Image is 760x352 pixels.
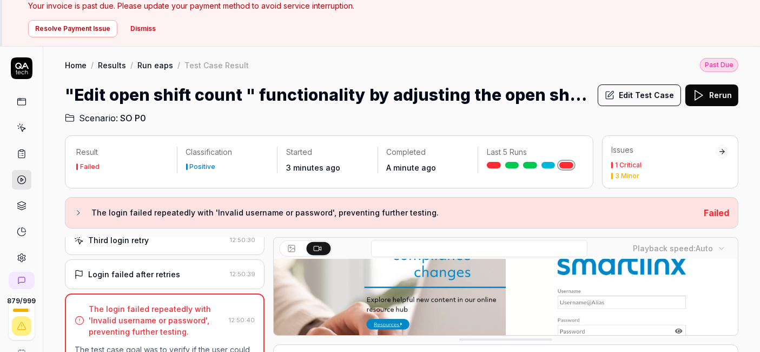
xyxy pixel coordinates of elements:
div: Failed [80,164,100,170]
time: A minute ago [387,163,437,172]
time: 12:50:40 [229,316,255,324]
a: Home [65,60,87,70]
a: New conversation [9,272,35,289]
span: SO P0 [120,112,146,125]
div: / [91,60,94,70]
div: Test Case Result [184,60,249,70]
button: The login failed repeatedly with 'Invalid username or password', preventing further testing. [74,206,695,219]
h1: "Edit open shift count " functionality by adjusting the open shift count [65,83,589,107]
div: Playback speed: [633,243,713,254]
div: 1 Critical [615,162,642,168]
a: Results [98,60,126,70]
span: Failed [704,207,729,218]
p: Started [286,147,369,158]
time: 3 minutes ago [286,163,340,172]
h3: The login failed repeatedly with 'Invalid username or password', preventing further testing. [91,206,695,219]
button: Rerun [685,84,738,106]
button: Edit Test Case [598,84,681,106]
a: Scenario:SO P0 [65,112,146,125]
p: Classification [186,147,269,158]
span: Scenario: [77,112,118,125]
p: Last 5 Runs [487,147,573,158]
time: 12:50:30 [230,236,255,244]
div: Third login retry [88,234,149,246]
p: Result [76,147,168,158]
div: Positive [190,164,216,170]
div: Login failed after retries [88,269,180,280]
a: Run eaps [137,60,173,70]
div: The login failed repeatedly with 'Invalid username or password', preventing further testing. [89,303,224,337]
button: Resolve Payment Issue [28,20,117,37]
span: 879 / 999 [7,298,36,304]
div: / [130,60,133,70]
div: 3 Minor [615,173,639,179]
button: Past Due [700,57,738,72]
time: 12:50:39 [230,270,255,278]
div: / [177,60,180,70]
button: Dismiss [124,20,162,37]
p: Completed [387,147,470,158]
div: Issues [611,145,715,155]
div: Past Due [700,58,738,72]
